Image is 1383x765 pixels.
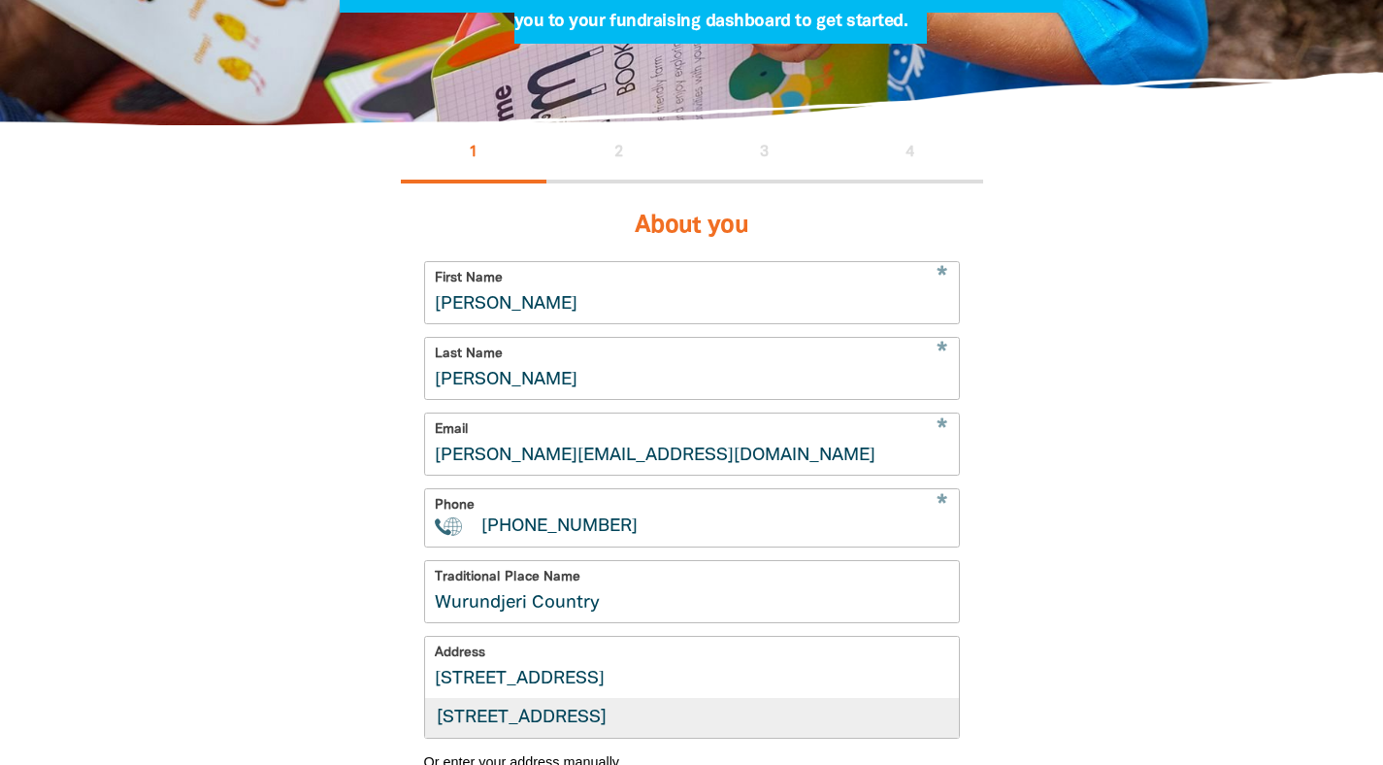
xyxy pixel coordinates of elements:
div: [STREET_ADDRESS] [425,699,959,738]
input: What First Nations country are you on? [425,561,959,622]
i: Required [937,494,947,516]
h3: About you [424,207,960,246]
